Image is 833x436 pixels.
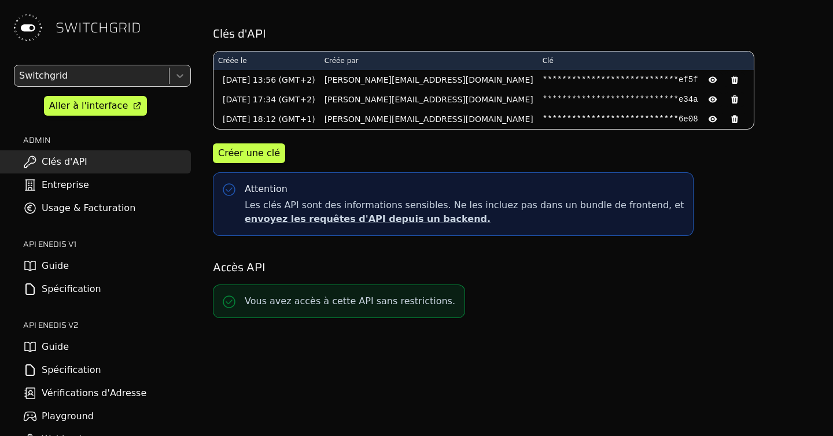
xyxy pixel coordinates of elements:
[213,70,320,90] td: [DATE] 13:56 (GMT+2)
[23,319,191,331] h2: API ENEDIS v2
[320,90,538,109] td: [PERSON_NAME][EMAIL_ADDRESS][DOMAIN_NAME]
[320,109,538,129] td: [PERSON_NAME][EMAIL_ADDRESS][DOMAIN_NAME]
[213,109,320,129] td: [DATE] 18:12 (GMT+1)
[9,9,46,46] img: Switchgrid Logo
[213,259,817,275] h2: Accès API
[245,294,455,308] p: Vous avez accès à cette API sans restrictions.
[213,51,320,70] th: Créée le
[245,212,684,226] p: envoyez les requêtes d'API depuis un backend.
[213,25,817,42] h2: Clés d'API
[213,90,320,109] td: [DATE] 17:34 (GMT+2)
[245,182,288,196] div: Attention
[49,99,128,113] div: Aller à l'interface
[23,238,191,250] h2: API ENEDIS v1
[23,134,191,146] h2: ADMIN
[538,51,754,70] th: Clé
[245,198,684,226] span: Les clés API sont des informations sensibles. Ne les incluez pas dans un bundle de frontend, et
[218,146,280,160] div: Créer une clé
[56,19,141,37] span: SWITCHGRID
[320,51,538,70] th: Créée par
[320,70,538,90] td: [PERSON_NAME][EMAIL_ADDRESS][DOMAIN_NAME]
[213,143,285,163] button: Créer une clé
[44,96,147,116] a: Aller à l'interface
